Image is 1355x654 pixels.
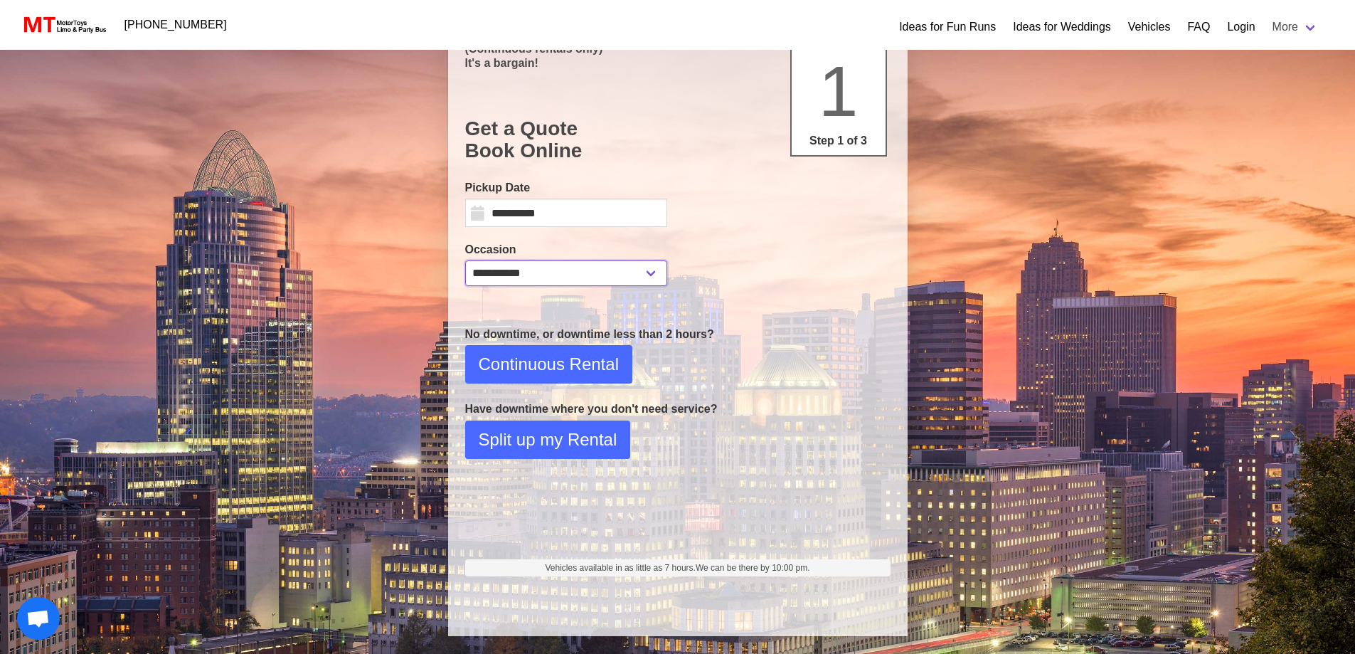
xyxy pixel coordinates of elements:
a: [PHONE_NUMBER] [116,11,235,39]
a: Ideas for Fun Runs [899,19,996,36]
h1: Get a Quote Book Online [465,117,891,162]
a: More [1264,13,1327,41]
div: Open chat [17,597,60,640]
a: FAQ [1187,19,1210,36]
span: Vehicles available in as little as 7 hours. [546,561,810,574]
span: Split up my Rental [479,427,617,453]
a: Ideas for Weddings [1013,19,1111,36]
a: Login [1227,19,1255,36]
p: No downtime, or downtime less than 2 hours? [465,326,891,343]
span: Continuous Rental [479,352,619,377]
button: Split up my Rental [465,421,631,459]
a: Vehicles [1128,19,1171,36]
span: We can be there by 10:00 pm. [696,563,810,573]
span: 1 [819,51,859,131]
img: MotorToys Logo [20,15,107,35]
p: Step 1 of 3 [797,132,880,149]
p: Have downtime where you don't need service? [465,401,891,418]
p: It's a bargain! [465,56,891,70]
button: Continuous Rental [465,345,632,384]
label: Occasion [465,241,667,258]
label: Pickup Date [465,179,667,196]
